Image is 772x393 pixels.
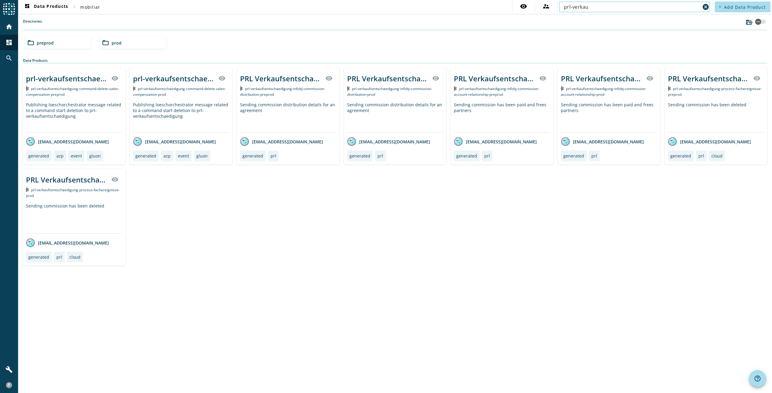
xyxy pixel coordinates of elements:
[133,86,226,97] span: Kafka Topic: prl-verkaufsentschaedigung-command-delete-sales-compensation-prod
[520,3,527,10] mat-icon: visibility
[26,238,35,247] img: avatar
[754,375,761,382] mat-icon: help_outline
[178,153,189,159] div: event
[753,75,761,82] mat-icon: visibility
[240,86,243,91] img: Kafka Topic: prl-verkaufsentschaedigung-infobj-commission-distribution-preprod
[26,86,29,91] img: Kafka Topic: prl-verkaufsentschaedigung-command-delete-sales-compensation-preprod
[668,102,764,132] div: Sending commission has been deleted
[561,86,564,91] img: Kafka Topic: prl-verkaufsentschaedigung-infobj-commission-account-relationship-prod
[71,3,78,10] mat-icon: chevron_right
[26,203,122,233] div: Sending commission has been deleted
[111,75,119,82] mat-icon: visibility
[196,153,208,159] div: gluon
[454,73,536,83] div: PRL Verkaufsentschaedigung info obj commission account relationship
[454,137,463,146] img: avatar
[27,39,34,46] mat-icon: folder_open
[78,2,103,12] button: mobiliar
[112,40,122,46] span: prod
[350,153,370,159] div: generated
[715,2,770,12] button: Add Data Product
[28,254,49,260] div: generated
[347,137,356,146] img: avatar
[271,153,276,159] div: prl
[561,137,570,146] img: avatar
[26,86,119,97] span: Kafka Topic: prl-verkaufsentschaedigung-command-delete-sales-compensation-preprod
[56,153,64,159] div: azp
[325,75,333,82] mat-icon: visibility
[561,73,643,83] div: PRL Verkaufsentschaedigung info obj commission account relationship
[242,153,263,159] div: generated
[26,102,122,132] div: Publishing loeschorchestrator message related to a command start deletion to prl-verkaufsentschae...
[133,102,229,132] div: Publishing loeschorchestrator message related to a command start deletion to prl-verkaufsentschae...
[240,73,322,83] div: PRL Verkaufsentschaedigung Commission Distribution Info
[543,3,550,10] mat-icon: supervisor_account
[26,187,120,198] span: Kafka Topic: prl-verkaufsentschaedigung-process-fachereignisse-prod
[6,382,12,388] img: b28d7089fc7f568b7cf4f15cd2d7c539
[454,137,537,146] div: [EMAIL_ADDRESS][DOMAIN_NAME]
[561,137,644,146] div: [EMAIL_ADDRESS][DOMAIN_NAME]
[378,153,383,159] div: prl
[5,23,13,30] mat-icon: home
[454,86,539,97] span: Kafka Topic: prl-verkaufsentschaedigung-infobj-commission-account-relationship-preprod
[240,86,325,97] span: Kafka Topic: prl-verkaufsentschaedigung-infobj-commission-distribution-preprod
[347,137,430,146] div: [EMAIL_ADDRESS][DOMAIN_NAME]
[24,3,68,11] span: Data Products
[668,86,671,91] img: Kafka Topic: prl-verkaufsentschaedigung-process-fachereignisse-preprod
[135,153,156,159] div: generated
[432,75,439,82] mat-icon: visibility
[26,137,35,146] img: avatar
[564,3,700,11] input: Search (% or * for wildcards)
[591,153,597,159] div: prl
[711,153,723,159] div: cloud
[23,58,767,63] div: Data Products
[240,137,249,146] img: avatar
[702,3,709,11] mat-icon: cancel
[561,86,646,97] span: Kafka Topic: prl-verkaufsentschaedigung-infobj-commission-account-relationship-prod
[71,153,82,159] div: event
[163,153,171,159] div: azp
[347,86,432,97] span: Kafka Topic: prl-verkaufsentschaedigung-infobj-commission-distribution-prod
[218,75,226,82] mat-icon: visibility
[69,254,81,260] div: cloud
[28,153,49,159] div: generated
[240,137,323,146] div: [EMAIL_ADDRESS][DOMAIN_NAME]
[668,86,762,97] span: Kafka Topic: prl-verkaufsentschaedigung-process-fachereignisse-preprod
[670,153,691,159] div: generated
[133,86,136,91] img: Kafka Topic: prl-verkaufsentschaedigung-command-delete-sales-compensation-prod
[701,3,710,11] button: Clear
[5,366,13,373] mat-icon: build
[5,39,13,46] mat-icon: dashboard
[347,86,350,91] img: Kafka Topic: prl-verkaufsentschaedigung-infobj-commission-distribution-prod
[454,86,457,91] img: Kafka Topic: prl-verkaufsentschaedigung-infobj-commission-account-relationship-preprod
[668,137,751,146] div: [EMAIL_ADDRESS][DOMAIN_NAME]
[24,3,31,11] mat-icon: dashboard
[718,5,722,8] mat-icon: add
[454,102,550,132] div: Sending commission has been paid and frees partners
[26,137,109,146] div: [EMAIL_ADDRESS][DOMAIN_NAME]
[5,55,13,62] mat-icon: search
[668,73,750,83] div: PRL Verkaufsentschaedigung Process Fachereignisse
[23,19,42,30] label: Directories
[484,153,490,159] div: prl
[21,2,71,12] button: Data Products
[133,73,215,83] div: prl-verkaufsentschaedigung-command-delete-sales-compensation-_stage_
[668,137,677,146] img: avatar
[561,102,657,132] div: Sending commission has been paid and frees partners
[3,3,15,15] img: spoud-logo.svg
[240,102,336,132] div: Sending commission distribution details for an agreement
[56,254,62,260] div: prl
[724,4,766,10] span: Add Data Product
[26,188,29,192] img: Kafka Topic: prl-verkaufsentschaedigung-process-fachereignisse-prod
[646,75,653,82] mat-icon: visibility
[26,73,108,83] div: prl-verkaufsentschaedigung-command-delete-sales-compensation-_stage_
[539,75,546,82] mat-icon: visibility
[133,137,216,146] div: [EMAIL_ADDRESS][DOMAIN_NAME]
[80,4,100,10] span: mobiliar
[26,238,109,247] div: [EMAIL_ADDRESS][DOMAIN_NAME]
[37,40,54,46] span: preprod
[26,175,108,185] div: PRL Verkaufsentschaedigung Process Fachereignisse
[102,39,109,46] mat-icon: folder_open
[111,176,119,183] mat-icon: visibility
[456,153,477,159] div: generated
[133,137,142,146] img: avatar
